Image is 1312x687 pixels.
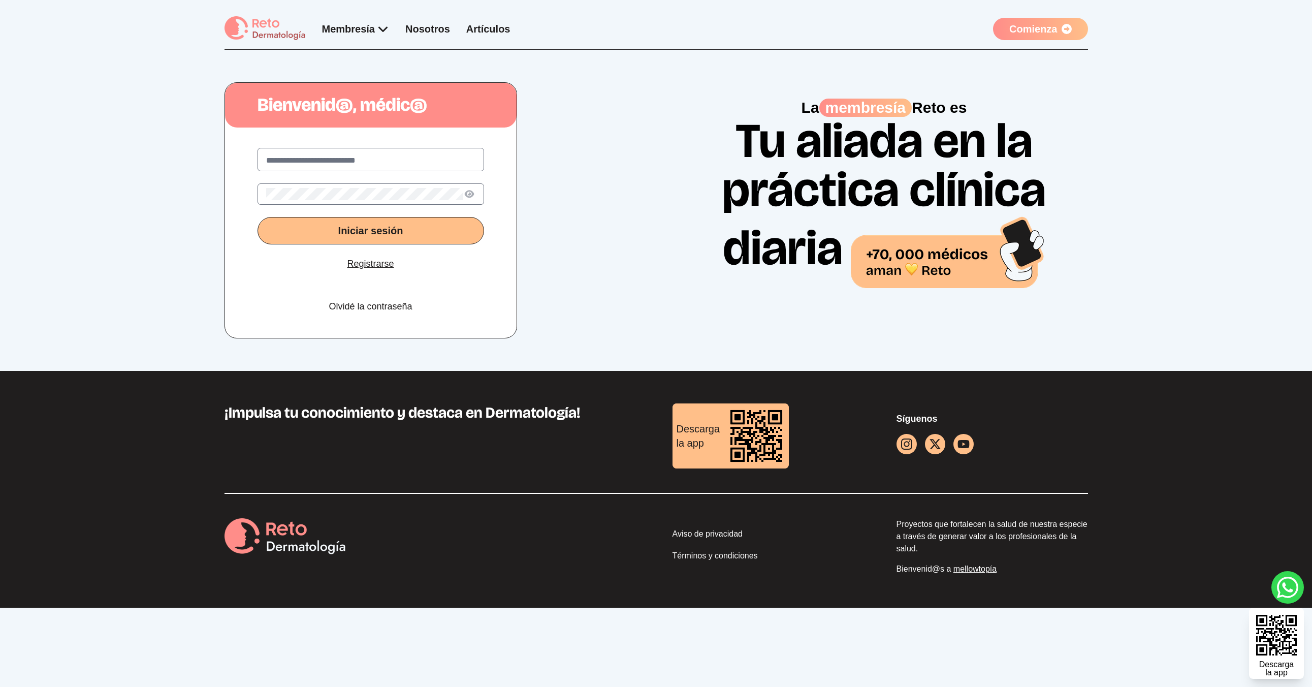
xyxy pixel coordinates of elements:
a: mellowtopía [953,565,997,573]
a: Nosotros [405,23,450,35]
a: Términos y condiciones [673,550,864,566]
a: Comienza [993,18,1087,40]
h3: ¡Impulsa tu conocimiento y destaca en Dermatología! [225,403,640,422]
img: logo Reto dermatología [225,16,306,41]
div: Membresía [322,22,390,36]
div: Descarga la app [673,418,724,454]
a: Aviso de privacidad [673,528,864,544]
a: instagram button [897,434,917,454]
p: Síguenos [897,412,1088,426]
a: Olvidé la contraseña [329,299,412,314]
span: Iniciar sesión [338,225,403,236]
button: Iniciar sesión [258,217,484,244]
p: Bienvenid@s a [897,563,1088,575]
a: facebook button [925,434,945,454]
a: Registrarse [347,257,394,271]
img: download reto dermatología qr [724,403,789,469]
a: whatsapp button [1271,571,1304,604]
a: Artículos [466,23,510,35]
div: Descarga la app [1259,661,1294,677]
img: Reto Derma logo [225,518,346,556]
a: youtube icon [953,434,974,454]
h1: Tu aliada en la práctica clínica diaria [714,117,1055,288]
span: membresía [819,99,912,117]
h1: Bienvenid@, médic@ [225,95,517,115]
p: Proyectos que fortalecen la salud de nuestra especie a través de generar valor a los profesionale... [897,518,1088,555]
p: La Reto es [714,99,1055,117]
